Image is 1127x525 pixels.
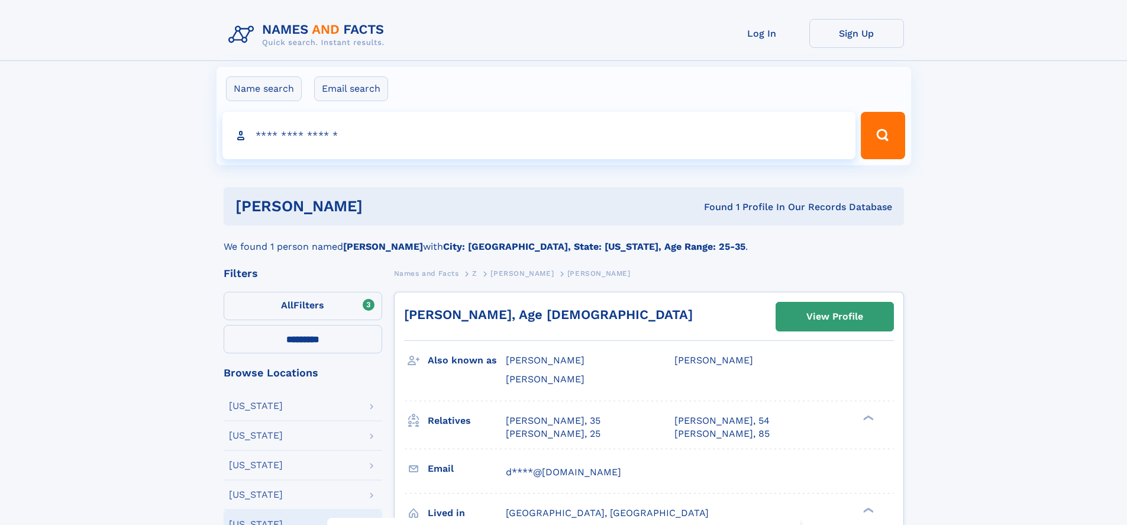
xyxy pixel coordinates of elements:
label: Email search [314,76,388,101]
div: [US_STATE] [229,431,283,440]
a: Names and Facts [394,266,459,281]
span: [PERSON_NAME] [506,373,585,385]
a: Z [472,266,477,281]
div: ❯ [860,506,874,514]
div: View Profile [806,303,863,330]
a: [PERSON_NAME], 54 [674,414,770,427]
a: Log In [715,19,809,48]
div: Found 1 Profile In Our Records Database [533,201,892,214]
a: [PERSON_NAME], Age [DEMOGRAPHIC_DATA] [404,307,693,322]
h3: Email [428,459,506,479]
input: search input [222,112,856,159]
div: Filters [224,268,382,279]
img: Logo Names and Facts [224,19,394,51]
label: Name search [226,76,302,101]
label: Filters [224,292,382,320]
div: We found 1 person named with . [224,226,904,254]
h3: Also known as [428,350,506,371]
span: [PERSON_NAME] [674,355,753,366]
span: [PERSON_NAME] [506,355,585,366]
h3: Relatives [428,411,506,431]
div: [US_STATE] [229,490,283,500]
div: [US_STATE] [229,401,283,411]
a: [PERSON_NAME], 35 [506,414,600,427]
b: City: [GEOGRAPHIC_DATA], State: [US_STATE], Age Range: 25-35 [443,241,745,252]
span: All [281,299,293,311]
a: Sign Up [809,19,904,48]
h3: Lived in [428,503,506,523]
div: [US_STATE] [229,460,283,470]
a: [PERSON_NAME], 25 [506,427,600,440]
div: ❯ [860,414,874,421]
a: [PERSON_NAME] [490,266,554,281]
span: [GEOGRAPHIC_DATA], [GEOGRAPHIC_DATA] [506,507,709,518]
a: [PERSON_NAME], 85 [674,427,770,440]
div: Browse Locations [224,368,382,378]
span: [PERSON_NAME] [567,269,631,278]
button: Search Button [861,112,905,159]
span: [PERSON_NAME] [490,269,554,278]
h1: [PERSON_NAME] [235,199,534,214]
b: [PERSON_NAME] [343,241,423,252]
a: View Profile [776,302,893,331]
span: Z [472,269,477,278]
